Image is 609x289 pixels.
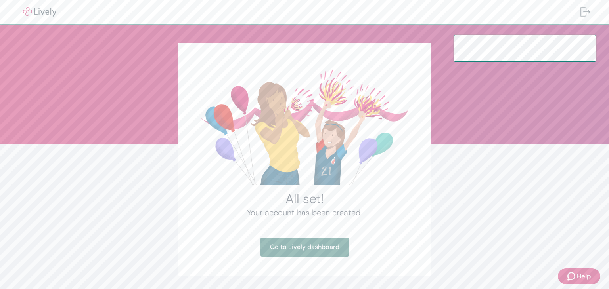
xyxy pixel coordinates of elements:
span: Help [577,272,591,281]
img: Lively [17,7,62,17]
button: Log out [574,2,596,21]
h2: All set! [197,191,412,207]
button: Zendesk support iconHelp [558,268,600,284]
a: Go to Lively dashboard [260,238,349,257]
h4: Your account has been created. [197,207,412,219]
svg: Zendesk support icon [567,272,577,281]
